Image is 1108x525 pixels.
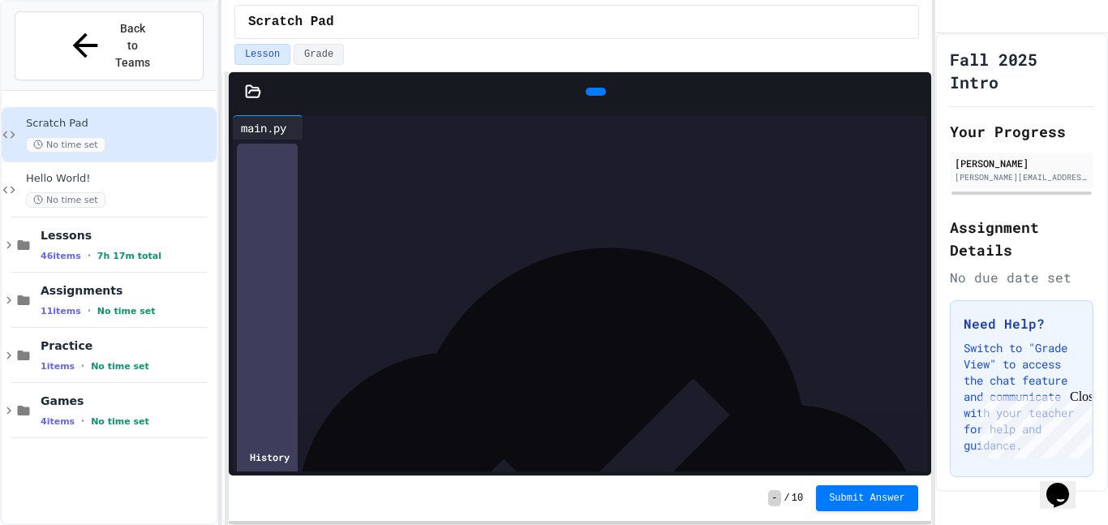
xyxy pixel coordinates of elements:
[88,249,91,262] span: •
[784,492,790,505] span: /
[114,20,152,71] span: Back to Teams
[41,338,213,353] span: Practice
[41,283,213,298] span: Assignments
[26,192,105,208] span: No time set
[81,415,84,428] span: •
[26,172,213,186] span: Hello World!
[964,340,1080,454] p: Switch to "Grade View" to access the chat feature and communicate with your teacher for help and ...
[97,251,161,261] span: 7h 17m total
[829,492,905,505] span: Submit Answer
[91,416,149,427] span: No time set
[964,314,1080,334] h3: Need Help?
[950,216,1093,261] h2: Assignment Details
[248,12,334,32] span: Scratch Pad
[41,361,75,372] span: 1 items
[1040,460,1092,509] iframe: chat widget
[6,6,112,103] div: Chat with us now!Close
[973,389,1092,458] iframe: chat widget
[233,119,294,136] div: main.py
[15,11,204,80] button: Back to Teams
[234,44,290,65] button: Lesson
[816,485,918,511] button: Submit Answer
[88,304,91,317] span: •
[91,361,149,372] span: No time set
[955,171,1089,183] div: [PERSON_NAME][EMAIL_ADDRESS][DOMAIN_NAME]
[41,306,81,316] span: 11 items
[792,492,803,505] span: 10
[97,306,156,316] span: No time set
[26,117,213,131] span: Scratch Pad
[41,228,213,243] span: Lessons
[950,268,1093,287] div: No due date set
[41,416,75,427] span: 4 items
[294,44,344,65] button: Grade
[950,120,1093,143] h2: Your Progress
[955,156,1089,170] div: [PERSON_NAME]
[81,359,84,372] span: •
[233,115,303,140] div: main.py
[41,251,81,261] span: 46 items
[950,48,1093,93] h1: Fall 2025 Intro
[768,490,780,506] span: -
[41,394,213,408] span: Games
[26,137,105,153] span: No time set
